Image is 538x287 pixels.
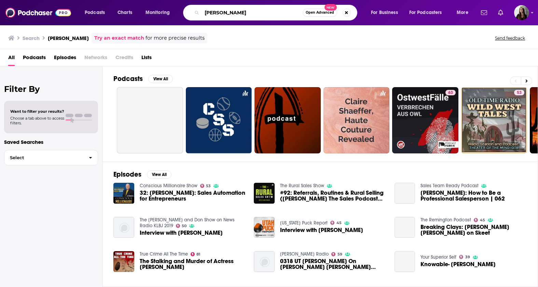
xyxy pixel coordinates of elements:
[4,84,98,94] h2: Filter By
[23,52,46,66] a: Podcasts
[4,155,83,160] span: Select
[10,116,64,125] span: Choose a tab above to access filters.
[480,219,485,222] span: 45
[517,90,522,96] span: 53
[115,52,133,66] span: Credits
[306,11,334,14] span: Open Advanced
[514,5,529,20] button: Show profile menu
[395,183,415,204] a: Wes Shaeffer: How to Be a Professional Salesperson | 062
[280,258,386,270] span: 0318 UT [PERSON_NAME] On [PERSON_NAME] [PERSON_NAME] Case; Recycling; What This City Council Did
[392,87,458,153] a: 63
[280,220,328,226] a: Utah Puck Report
[280,183,324,189] a: The Rural Sales Show
[514,5,529,20] span: Logged in as bnmartinn
[54,52,76,66] a: Episodes
[448,90,453,96] span: 63
[200,184,211,188] a: 53
[140,190,246,202] a: 32: Wes Shaeffer: Sales Automation for Entrepreneurs
[140,258,246,270] span: The Stalking and Murder of Actress [PERSON_NAME]
[280,258,386,270] a: 0318 UT Jordan Page On Shaeffer Cox Case; Recycling; What This City Council Did
[196,253,200,256] span: 81
[445,90,456,95] a: 63
[325,4,337,11] span: New
[141,7,179,18] button: open menu
[191,252,201,256] a: 81
[420,190,527,202] span: [PERSON_NAME]: How to Be a Professional Salesperson | 062
[280,251,329,257] a: Kate Dalley Radio
[113,170,141,179] h2: Episodes
[254,217,275,238] img: Interview with Shaeffer Gordon-Carroll
[254,183,275,204] img: #92: Referrals, Routines & Rural Selling (Wes Shaeffer The Sales Podcast feature)
[113,217,134,238] img: Interview with Sabrina Shaeffer
[202,7,303,18] input: Search podcasts, credits, & more...
[94,34,144,42] a: Try an exact match
[303,9,337,17] button: Open AdvancedNew
[459,255,470,259] a: 39
[478,7,490,18] a: Show notifications dropdown
[366,7,406,18] button: open menu
[10,109,64,114] span: Want to filter your results?
[140,190,246,202] span: 32: [PERSON_NAME]: Sales Automation for Entrepreneurs
[140,230,223,236] a: Interview with Sabrina Shaeffer
[113,74,143,83] h2: Podcasts
[140,230,223,236] span: Interview with [PERSON_NAME]
[80,7,114,18] button: open menu
[113,7,136,18] a: Charts
[140,217,235,229] a: The Todd and Don Show on News Radio KLBJ 2019
[409,8,442,17] span: For Podcasters
[280,190,386,202] span: #92: Referrals, Routines & Rural Selling ([PERSON_NAME] The Sales Podcast feature)
[420,190,527,202] a: Wes Shaeffer: How to Be a Professional Salesperson | 062
[118,8,132,17] span: Charts
[147,170,171,179] button: View All
[140,183,197,189] a: Conscious Millionaire Show
[206,184,211,188] span: 53
[190,5,364,20] div: Search podcasts, credits, & more...
[148,75,173,83] button: View All
[420,224,527,236] a: Breaking Clays: Shaeffer Stanfill on Skeet
[420,217,471,223] a: The Remington Podcast
[280,227,363,233] span: Interview with [PERSON_NAME]
[85,8,105,17] span: Podcasts
[48,35,89,41] h3: [PERSON_NAME]
[140,258,246,270] a: The Stalking and Murder of Actress Rebecca Shaeffer
[336,221,342,224] span: 45
[141,52,152,66] a: Lists
[113,74,173,83] a: PodcastsView All
[140,251,188,257] a: True Crime All The Time
[146,8,170,17] span: Monitoring
[4,150,98,165] button: Select
[113,251,134,272] img: The Stalking and Murder of Actress Rebecca Shaeffer
[113,170,171,179] a: EpisodesView All
[113,183,134,204] img: 32: Wes Shaeffer: Sales Automation for Entrepreneurs
[5,6,71,19] img: Podchaser - Follow, Share and Rate Podcasts
[8,52,15,66] a: All
[254,251,275,272] img: 0318 UT Jordan Page On Shaeffer Cox Case; Recycling; What This City Council Did
[405,7,452,18] button: open menu
[420,183,479,189] a: Sales Team Ready Podcast
[280,227,363,233] a: Interview with Shaeffer Gordon-Carroll
[23,35,40,41] h3: Search
[337,253,342,256] span: 59
[330,221,342,225] a: 45
[461,87,527,153] a: 53
[182,224,187,228] span: 50
[493,35,527,41] button: Send feedback
[465,256,470,259] span: 39
[514,5,529,20] img: User Profile
[395,251,415,272] a: Knowable- Warren Shaeffer
[420,224,527,236] span: Breaking Clays: [PERSON_NAME] [PERSON_NAME] on Skeet
[331,252,342,256] a: 59
[395,217,415,238] a: Breaking Clays: Shaeffer Stanfill on Skeet
[146,34,205,42] span: for more precise results
[420,261,496,267] a: Knowable- Warren Shaeffer
[4,139,98,145] p: Saved Searches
